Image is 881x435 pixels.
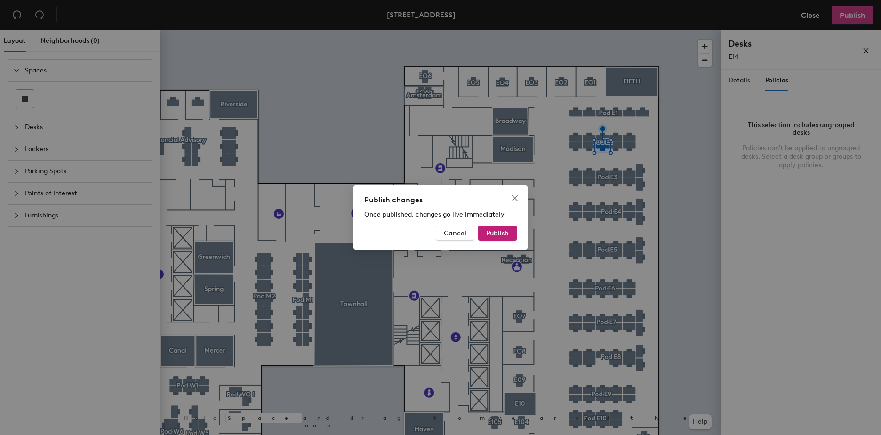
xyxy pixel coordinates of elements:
span: close [511,194,519,202]
span: Cancel [444,229,466,237]
span: Close [507,194,522,202]
button: Close [507,191,522,206]
span: Once published, changes go live immediately [364,210,505,218]
span: Publish [486,229,509,237]
div: Publish changes [364,194,517,206]
button: Cancel [436,226,474,241]
button: Publish [478,226,517,241]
